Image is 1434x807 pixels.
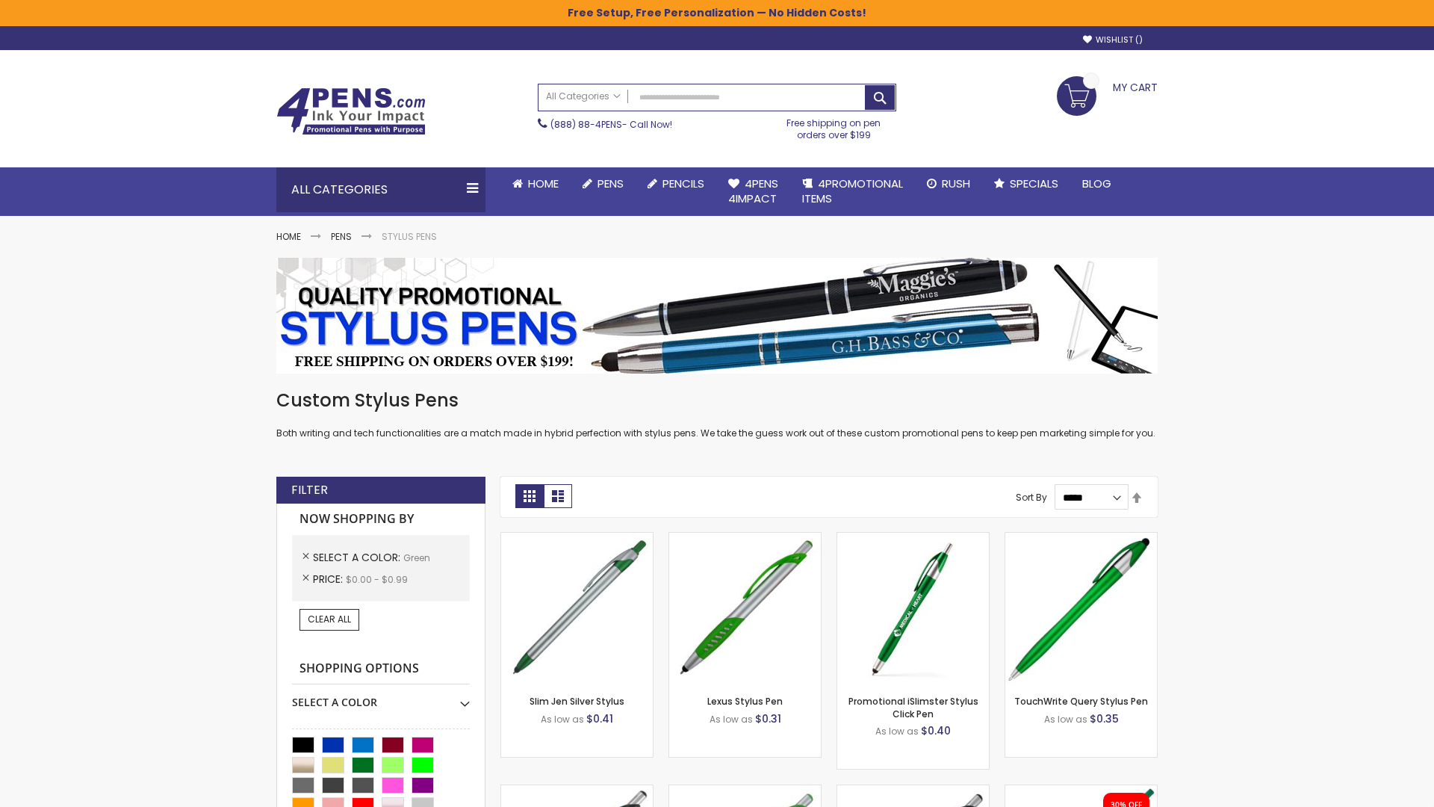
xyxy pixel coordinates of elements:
[276,258,1158,374] img: Stylus Pens
[403,551,430,564] span: Green
[772,111,897,141] div: Free shipping on pen orders over $199
[530,695,624,708] a: Slim Jen Silver Stylus
[755,711,781,726] span: $0.31
[915,167,982,200] a: Rush
[501,533,653,684] img: Slim Jen Silver Stylus-Green
[597,176,624,191] span: Pens
[313,572,346,587] span: Price
[707,695,783,708] a: Lexus Stylus Pen
[501,785,653,797] a: Boston Stylus Pen-Green
[1005,532,1157,545] a: TouchWrite Query Stylus Pen-Green
[501,532,653,545] a: Slim Jen Silver Stylus-Green
[1082,176,1111,191] span: Blog
[1014,695,1148,708] a: TouchWrite Query Stylus Pen
[500,167,571,200] a: Home
[276,230,301,243] a: Home
[921,723,951,738] span: $0.40
[1005,785,1157,797] a: iSlimster II - Full Color-Green
[802,176,903,206] span: 4PROMOTIONAL ITEMS
[1005,533,1157,684] img: TouchWrite Query Stylus Pen-Green
[276,389,1158,412] h1: Custom Stylus Pens
[716,167,790,216] a: 4Pens4impact
[541,713,584,726] span: As low as
[546,90,621,102] span: All Categories
[669,533,821,684] img: Lexus Stylus Pen-Green
[292,653,470,685] strong: Shopping Options
[636,167,716,200] a: Pencils
[346,573,408,586] span: $0.00 - $0.99
[728,176,778,206] span: 4Pens 4impact
[942,176,970,191] span: Rush
[308,613,351,625] span: Clear All
[1070,167,1123,200] a: Blog
[313,550,403,565] span: Select A Color
[710,713,753,726] span: As low as
[291,482,328,498] strong: Filter
[790,167,915,216] a: 4PROMOTIONALITEMS
[550,118,622,131] a: (888) 88-4PENS
[550,118,672,131] span: - Call Now!
[1010,176,1058,191] span: Specials
[528,176,559,191] span: Home
[292,684,470,710] div: Select A Color
[276,167,485,212] div: All Categories
[1016,491,1047,504] label: Sort By
[875,725,919,738] span: As low as
[669,532,821,545] a: Lexus Stylus Pen-Green
[382,230,437,243] strong: Stylus Pens
[1044,713,1087,726] span: As low as
[837,533,989,684] img: Promotional iSlimster Stylus Click Pen-Green
[982,167,1070,200] a: Specials
[538,84,628,109] a: All Categories
[515,484,544,508] strong: Grid
[848,695,978,720] a: Promotional iSlimster Stylus Click Pen
[837,785,989,797] a: Lexus Metallic Stylus Pen-Green
[331,230,352,243] a: Pens
[586,711,613,726] span: $0.41
[662,176,704,191] span: Pencils
[276,87,426,135] img: 4Pens Custom Pens and Promotional Products
[276,389,1158,440] div: Both writing and tech functionalities are a match made in hybrid perfection with stylus pens. We ...
[571,167,636,200] a: Pens
[837,532,989,545] a: Promotional iSlimster Stylus Click Pen-Green
[1083,34,1143,46] a: Wishlist
[669,785,821,797] a: Boston Silver Stylus Pen-Green
[1090,711,1119,726] span: $0.35
[292,504,470,535] strong: Now Shopping by
[299,609,359,630] a: Clear All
